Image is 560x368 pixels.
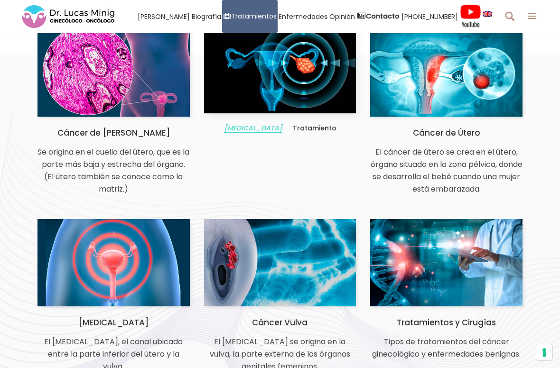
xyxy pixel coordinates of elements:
[370,29,523,117] img: Cáncer Ginecológico de Utero Dr Lucas Minig
[329,11,355,22] span: Opinión
[370,146,523,195] p: El cáncer de útero se crea en el útero, órgano situado en la zona pélvica, donde se desarrolla el...
[37,257,190,267] a: Cáncer Ginecológico de Vagina
[204,257,356,267] a: Cáncer Ginecológico de vulva en España
[401,11,458,22] span: [PHONE_NUMBER]
[37,67,190,78] a: Cáncer Ginecológico de Cuello Uterino
[138,11,190,22] span: [PERSON_NAME]
[370,257,523,267] a: Tratamientos para el Cáncer Ginecológco en España Dr Lucas Minig
[204,316,356,329] h5: Cáncer Vulva
[279,11,327,22] span: Enfermedades
[293,123,336,133] span: Tratamiento
[192,11,221,22] span: Biografía
[204,219,356,306] img: Cáncer Ginecológico de vulva en España
[37,146,190,195] p: Se origina en el cuello del útero, que es la parte más baja y estrecha del órgano. (El útero tamb...
[219,123,284,133] a: [MEDICAL_DATA]
[224,123,282,133] span: [MEDICAL_DATA]
[483,11,492,17] img: language english
[231,11,277,22] span: Tratamientos
[370,126,523,139] h5: Cáncer de Útero
[370,67,523,78] a: Cáncer Ginecológico de Utero Dr Lucas Minig
[536,344,552,360] button: Sus preferencias de consentimiento para tecnologías de seguimiento
[370,316,523,329] h5: Tratamientos y Cirugías
[204,67,356,78] a: Cáncer de Ovarios - Cáncer Ginecológicos España
[37,29,190,117] img: Cáncer Ginecológico de Cuello Uterino
[37,126,190,139] h5: Cáncer de [PERSON_NAME]
[370,336,523,360] p: Tipos de tratamientos del cáncer ginecológico y enfermedades benignas.
[366,11,400,21] strong: Contacto
[37,316,190,329] h5: [MEDICAL_DATA]
[204,26,356,113] img: Cáncer de Ovarios - Cáncer Ginecológicos España
[37,219,190,306] img: Cáncer Ginecológico de Vagina
[370,219,523,306] img: Tratamientos para el Cáncer Ginecológco en España Dr Lucas Minig
[460,4,481,28] img: Videos Youtube Ginecología
[288,123,338,133] a: Tratamiento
